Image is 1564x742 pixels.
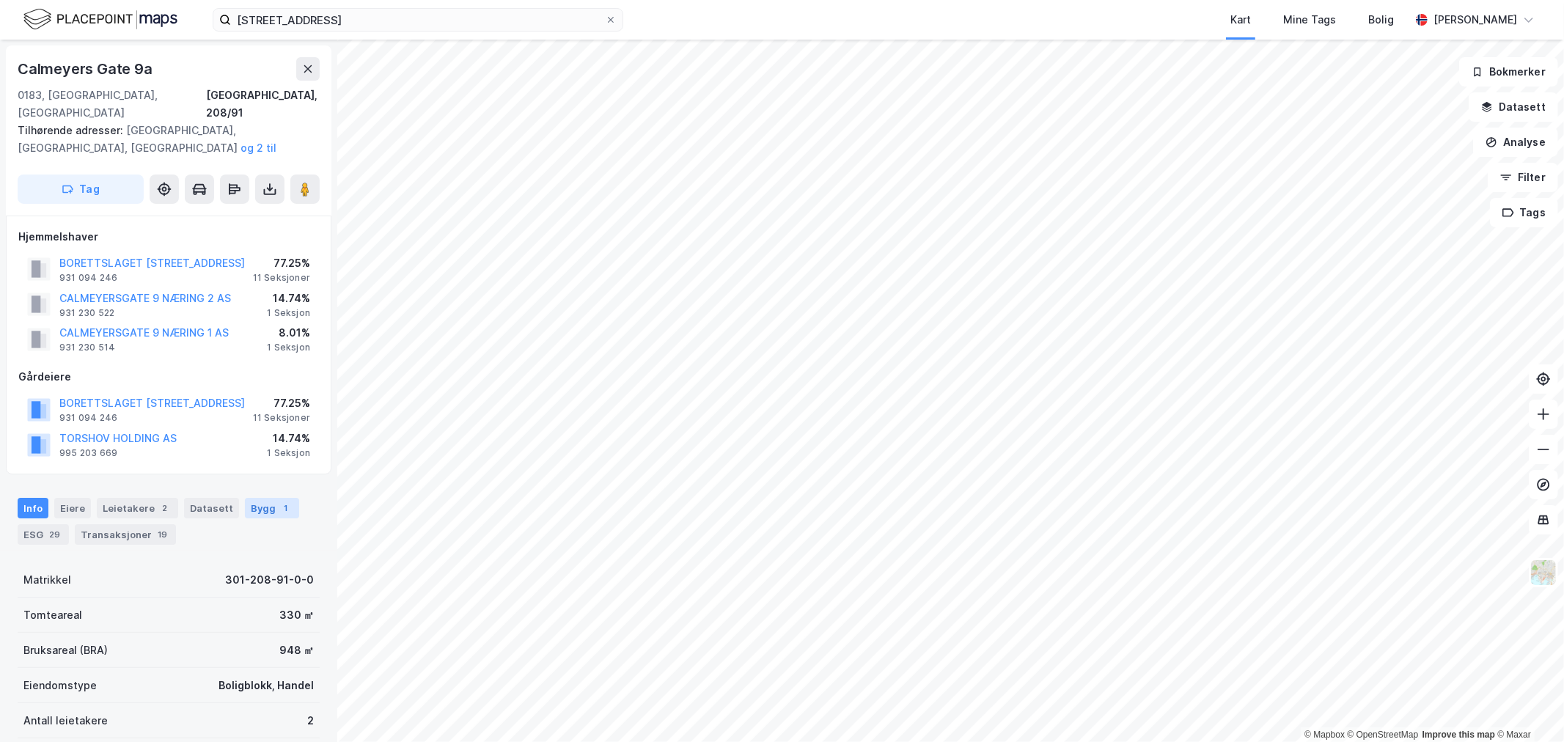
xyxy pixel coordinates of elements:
div: 995 203 669 [59,447,117,459]
div: 0183, [GEOGRAPHIC_DATA], [GEOGRAPHIC_DATA] [18,87,206,122]
div: Eiendomstype [23,677,97,694]
div: 14.74% [267,430,310,447]
div: 77.25% [253,394,310,412]
div: [GEOGRAPHIC_DATA], 208/91 [206,87,320,122]
div: 14.74% [267,290,310,307]
div: Bolig [1368,11,1394,29]
div: ESG [18,524,69,545]
div: Eiere [54,498,91,518]
img: logo.f888ab2527a4732fd821a326f86c7f29.svg [23,7,177,32]
a: Mapbox [1304,730,1345,740]
div: Mine Tags [1283,11,1336,29]
div: 931 230 514 [59,342,115,353]
div: [GEOGRAPHIC_DATA], [GEOGRAPHIC_DATA], [GEOGRAPHIC_DATA] [18,122,308,157]
div: 77.25% [253,254,310,272]
iframe: Chat Widget [1491,672,1564,742]
div: 1 Seksjon [267,307,310,319]
button: Bokmerker [1459,57,1558,87]
div: 19 [155,527,170,542]
div: Gårdeiere [18,368,319,386]
div: 948 ㎡ [279,642,314,659]
div: Antall leietakere [23,712,108,730]
div: Calmeyers Gate 9a [18,57,155,81]
button: Analyse [1473,128,1558,157]
div: 8.01% [267,324,310,342]
button: Datasett [1469,92,1558,122]
div: 1 Seksjon [267,342,310,353]
img: Z [1530,559,1557,587]
span: Tilhørende adresser: [18,124,126,136]
div: 11 Seksjoner [253,272,310,284]
div: Bygg [245,498,299,518]
div: 301-208-91-0-0 [225,571,314,589]
div: 29 [46,527,63,542]
div: 2 [307,712,314,730]
div: 931 230 522 [59,307,114,319]
div: Datasett [184,498,239,518]
button: Tag [18,175,144,204]
div: Boligblokk, Handel [219,677,314,694]
div: 1 [279,501,293,515]
div: 2 [158,501,172,515]
input: Søk på adresse, matrikkel, gårdeiere, leietakere eller personer [231,9,605,31]
div: 1 Seksjon [267,447,310,459]
div: Leietakere [97,498,178,518]
div: 931 094 246 [59,272,117,284]
button: Tags [1490,198,1558,227]
a: Improve this map [1422,730,1495,740]
div: Kart [1230,11,1251,29]
div: 931 094 246 [59,412,117,424]
a: OpenStreetMap [1348,730,1419,740]
div: Kontrollprogram for chat [1491,672,1564,742]
div: Hjemmelshaver [18,228,319,246]
div: 11 Seksjoner [253,412,310,424]
div: Transaksjoner [75,524,176,545]
div: Info [18,498,48,518]
div: 330 ㎡ [279,606,314,624]
button: Filter [1488,163,1558,192]
div: Matrikkel [23,571,71,589]
div: Tomteareal [23,606,82,624]
div: Bruksareal (BRA) [23,642,108,659]
div: [PERSON_NAME] [1433,11,1517,29]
